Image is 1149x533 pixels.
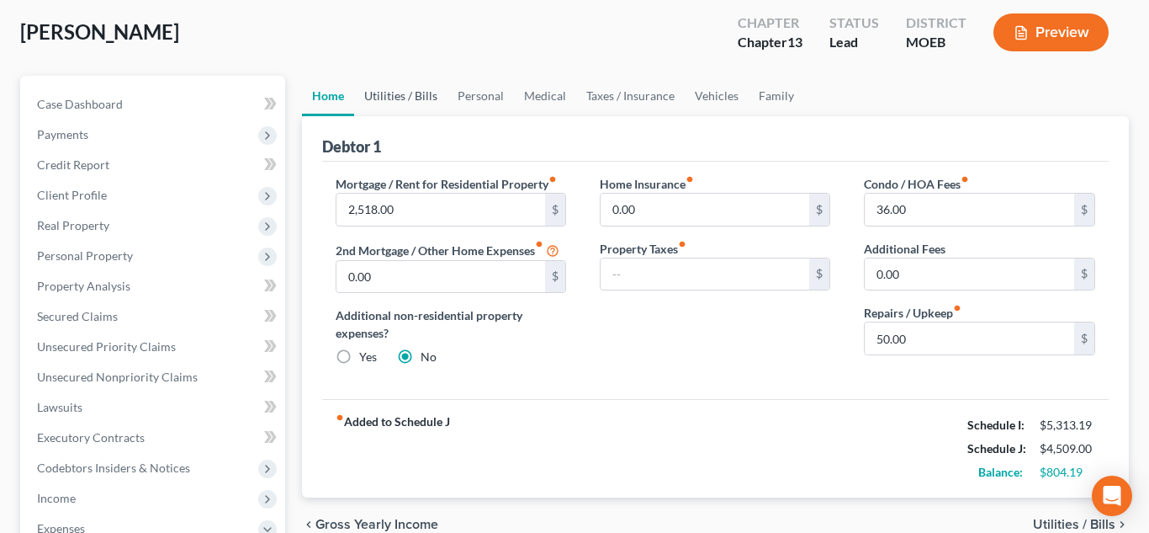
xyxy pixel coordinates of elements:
[37,279,130,293] span: Property Analysis
[336,194,546,226] input: --
[24,271,285,301] a: Property Analysis
[336,175,557,193] label: Mortgage / Rent for Residential Property
[302,76,354,116] a: Home
[600,175,694,193] label: Home Insurance
[545,261,565,293] div: $
[1033,518,1129,531] button: Utilities / Bills chevron_right
[685,76,749,116] a: Vehicles
[1092,476,1132,516] div: Open Intercom Messenger
[829,33,879,52] div: Lead
[993,13,1109,51] button: Preview
[37,157,109,172] span: Credit Report
[37,218,109,232] span: Real Property
[336,413,450,484] strong: Added to Schedule J
[37,248,133,263] span: Personal Property
[336,240,559,260] label: 2nd Mortgage / Other Home Expenses
[864,175,969,193] label: Condo / HOA Fees
[865,259,1074,290] input: --
[678,240,686,248] i: fiber_manual_record
[545,194,565,226] div: $
[829,13,879,33] div: Status
[1074,322,1094,354] div: $
[37,309,118,323] span: Secured Claims
[1040,440,1095,457] div: $4,509.00
[24,89,285,120] a: Case Dashboard
[315,518,438,531] span: Gross Yearly Income
[322,136,381,157] div: Debtor 1
[37,491,76,505] span: Income
[1040,464,1095,481] div: $804.19
[37,127,88,141] span: Payments
[354,76,447,116] a: Utilities / Bills
[601,194,810,226] input: --
[576,76,685,116] a: Taxes / Insurance
[336,413,344,422] i: fiber_manual_record
[749,76,804,116] a: Family
[535,240,543,248] i: fiber_manual_record
[37,461,190,475] span: Codebtors Insiders & Notices
[809,259,829,290] div: $
[359,349,377,365] label: Yes
[24,332,285,362] a: Unsecured Priority Claims
[548,175,557,184] i: fiber_manual_record
[1040,417,1095,434] div: $5,313.19
[24,362,285,392] a: Unsecured Nonpriority Claims
[336,261,546,293] input: --
[421,349,437,365] label: No
[20,19,179,44] span: [PERSON_NAME]
[37,370,198,384] span: Unsecured Nonpriority Claims
[864,304,961,322] label: Repairs / Upkeep
[738,33,802,52] div: Chapter
[302,518,315,531] i: chevron_left
[37,188,107,202] span: Client Profile
[1074,194,1094,226] div: $
[1074,259,1094,290] div: $
[967,441,1026,456] strong: Schedule J:
[24,423,285,453] a: Executory Contracts
[787,34,802,50] span: 13
[24,392,285,423] a: Lawsuits
[906,13,966,33] div: District
[601,259,810,290] input: --
[738,13,802,33] div: Chapter
[1115,518,1129,531] i: chevron_right
[24,150,285,180] a: Credit Report
[600,240,686,258] label: Property Taxes
[809,194,829,226] div: $
[37,97,123,111] span: Case Dashboard
[906,33,966,52] div: MOEB
[302,518,438,531] button: chevron_left Gross Yearly Income
[978,465,1023,479] strong: Balance:
[686,175,694,184] i: fiber_manual_record
[37,430,145,445] span: Executory Contracts
[447,76,514,116] a: Personal
[864,240,945,258] label: Additional Fees
[336,306,566,342] label: Additional non-residential property expenses?
[24,301,285,332] a: Secured Claims
[514,76,576,116] a: Medical
[37,339,176,354] span: Unsecured Priority Claims
[1033,518,1115,531] span: Utilities / Bills
[967,418,1025,432] strong: Schedule I:
[961,175,969,184] i: fiber_manual_record
[865,194,1074,226] input: --
[953,304,961,312] i: fiber_manual_record
[865,322,1074,354] input: --
[37,400,82,414] span: Lawsuits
